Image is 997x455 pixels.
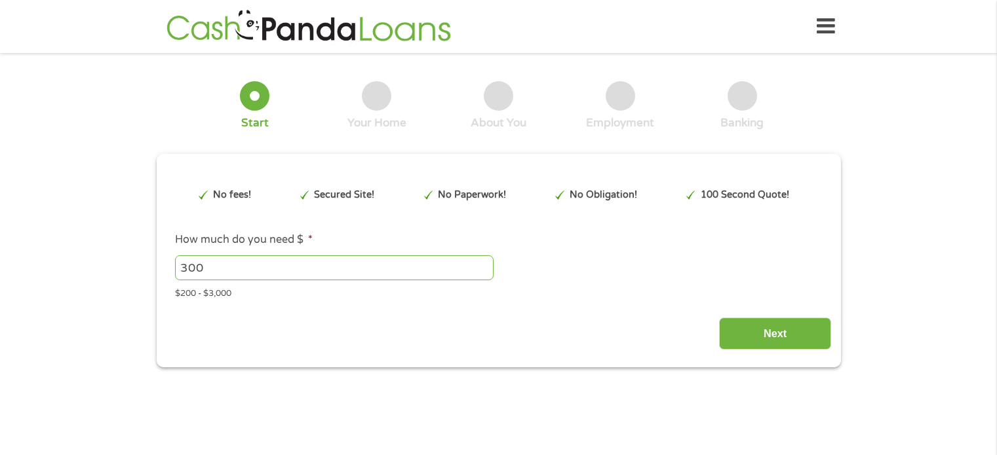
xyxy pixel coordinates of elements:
[175,233,313,247] label: How much do you need $
[163,8,455,45] img: GetLoanNow Logo
[719,318,831,350] input: Next
[586,116,654,130] div: Employment
[241,116,269,130] div: Start
[471,116,526,130] div: About You
[720,116,764,130] div: Banking
[213,188,251,202] p: No fees!
[438,188,506,202] p: No Paperwork!
[701,188,789,202] p: 100 Second Quote!
[314,188,374,202] p: Secured Site!
[570,188,637,202] p: No Obligation!
[175,283,821,300] div: $200 - $3,000
[347,116,406,130] div: Your Home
